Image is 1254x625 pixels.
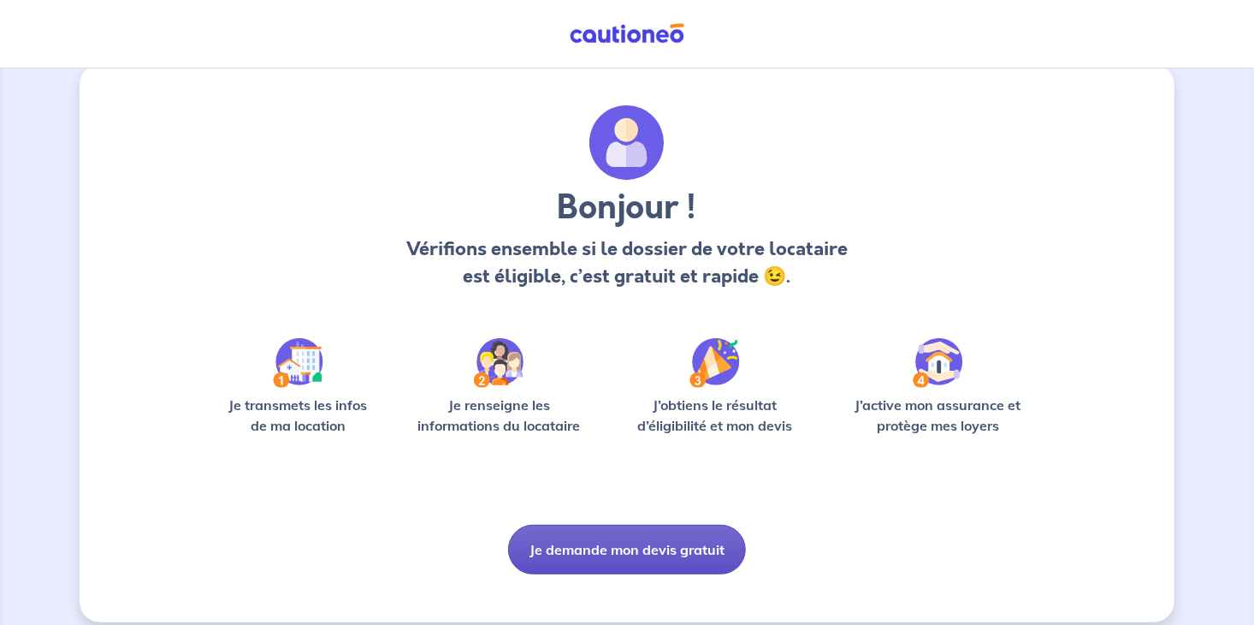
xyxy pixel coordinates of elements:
img: /static/c0a346edaed446bb123850d2d04ad552/Step-2.svg [474,338,523,388]
button: Je demande mon devis gratuit [508,525,746,574]
img: /static/90a569abe86eec82015bcaae536bd8e6/Step-1.svg [273,338,323,388]
p: J’active mon assurance et protège mes loyers [838,395,1038,436]
img: Cautioneo [563,23,691,45]
img: /static/bfff1cf634d835d9112899e6a3df1a5d/Step-4.svg [913,338,963,388]
img: /static/f3e743aab9439237c3e2196e4328bba9/Step-3.svg [689,338,740,388]
img: archivate [589,105,665,181]
p: Je transmets les infos de ma location [216,395,380,436]
p: J’obtiens le résultat d’éligibilité et mon devis [618,395,812,436]
p: Vérifions ensemble si le dossier de votre locataire est éligible, c’est gratuit et rapide 😉. [401,235,852,290]
h3: Bonjour ! [401,187,852,229]
p: Je renseigne les informations du locataire [407,395,591,436]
